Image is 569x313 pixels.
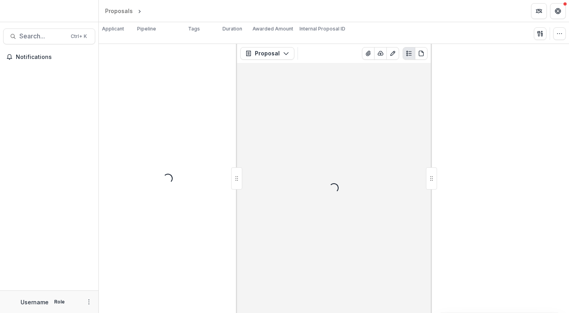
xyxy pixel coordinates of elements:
[84,297,94,307] button: More
[3,28,95,44] button: Search...
[550,3,566,19] button: Get Help
[21,298,49,306] p: Username
[52,298,67,305] p: Role
[3,51,95,63] button: Notifications
[19,32,66,40] span: Search...
[531,3,547,19] button: Partners
[362,47,375,60] button: View Attached Files
[300,25,345,32] p: Internal Proposal ID
[386,47,399,60] button: Edit as form
[102,25,124,32] p: Applicant
[188,25,200,32] p: Tags
[69,32,89,41] div: Ctrl + K
[222,25,242,32] p: Duration
[16,54,92,61] span: Notifications
[102,5,136,17] a: Proposals
[105,7,133,15] div: Proposals
[252,25,293,32] p: Awarded Amount
[415,47,428,60] button: PDF view
[403,47,415,60] button: Plaintext view
[240,47,294,60] button: Proposal
[137,25,156,32] p: Pipeline
[102,5,177,17] nav: breadcrumb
